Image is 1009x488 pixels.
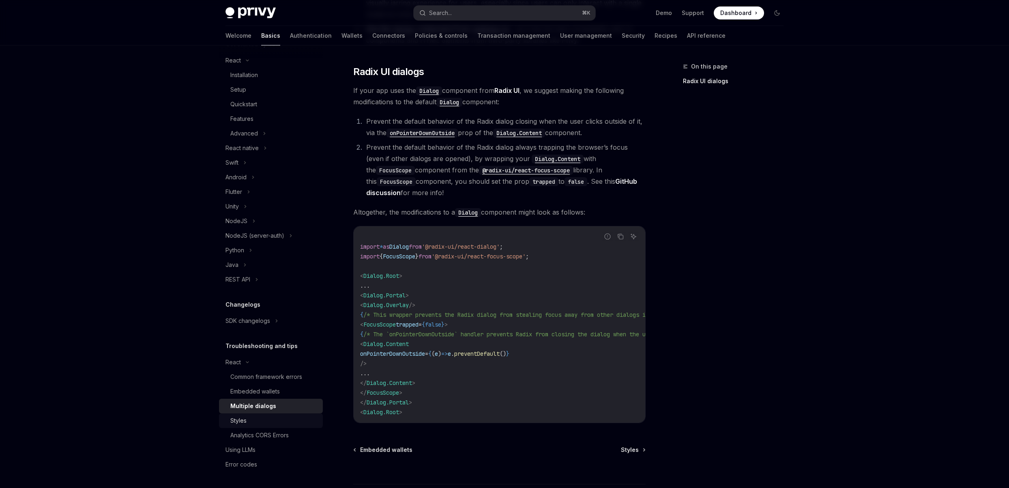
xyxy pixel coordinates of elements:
span: false [425,321,441,328]
span: </ [360,399,367,406]
div: Setup [230,85,246,95]
span: ... [360,370,370,377]
div: Error codes [225,460,257,469]
span: Styles [621,446,639,454]
span: ; [500,243,503,250]
a: Dialog.Content [530,155,584,163]
span: < [360,301,363,309]
span: ) [438,350,441,357]
span: Radix UI dialogs [353,65,424,78]
span: Dialog.Root [363,272,399,279]
button: Ask AI [628,231,639,242]
div: Advanced [230,129,258,138]
button: Toggle dark mode [771,6,784,19]
a: API reference [687,26,726,45]
span: > [399,389,402,396]
div: React native [225,143,259,153]
img: dark logo [225,7,276,19]
a: Connectors [372,26,405,45]
a: Setup [219,82,323,97]
div: Multiple dialogs [230,401,276,411]
a: Basics [261,26,280,45]
span: Dialog.Portal [367,399,409,406]
span: () [500,350,506,357]
span: > [412,379,415,387]
a: Embedded wallets [219,384,323,399]
div: Android [225,172,247,182]
span: ( [432,350,435,357]
span: Dashboard [720,9,751,17]
span: < [360,340,363,348]
span: ⌘ K [582,10,590,16]
a: Quickstart [219,97,323,112]
a: Installation [219,68,323,82]
a: Styles [621,446,645,454]
a: Welcome [225,26,251,45]
li: Prevent the default behavior of the Radix dialog always trapping the browser’s focus (even if oth... [364,142,646,198]
span: /* The `onPointerDownOutside` handler prevents Radix from closing the dialog when the user clicks... [363,331,717,338]
span: Dialog [389,243,409,250]
span: onPointerDownOutside [360,350,425,357]
a: Radix UI dialogs [683,75,790,88]
div: Installation [230,70,258,80]
span: > [409,399,412,406]
code: Dialog [436,98,462,107]
div: React [225,357,241,367]
span: /> [409,301,415,309]
span: from [409,243,422,250]
div: Quickstart [230,99,257,109]
a: Transaction management [477,26,550,45]
span: FocusScope [363,321,396,328]
span: > [399,408,402,416]
div: REST API [225,275,250,284]
a: Error codes [219,457,323,472]
div: Python [225,245,244,255]
div: Styles [230,416,247,426]
span: Dialog.Content [363,340,409,348]
a: Dashboard [714,6,764,19]
span: from [419,253,432,260]
span: { [360,331,363,338]
span: On this page [691,62,728,71]
div: Swift [225,158,238,168]
span: import [360,243,380,250]
a: Radix UI [494,86,520,95]
span: => [441,350,448,357]
a: Styles [219,413,323,428]
a: onPointerDownOutside [386,129,458,137]
span: Dialog.Root [363,408,399,416]
span: { [360,311,363,318]
span: = [419,321,422,328]
span: trapped [396,321,419,328]
a: Embedded wallets [354,446,412,454]
span: . [451,350,454,357]
strong: Radix UI [494,86,520,95]
div: Flutter [225,187,242,197]
a: Dialog [416,86,442,95]
span: } [415,253,419,260]
span: '@radix-ui/react-dialog' [422,243,500,250]
a: Using LLMs [219,443,323,457]
span: < [360,408,363,416]
code: Dialog [455,208,481,217]
a: Support [682,9,704,17]
span: < [360,272,363,279]
span: /> [360,360,367,367]
code: Dialog.Content [532,155,584,163]
span: } [506,350,509,357]
code: @radix-ui/react-focus-scope [479,166,573,175]
span: FocusScope [367,389,399,396]
a: Dialog [455,208,481,216]
a: @radix-ui/react-focus-scope [479,166,573,174]
div: Search... [429,8,452,18]
code: Dialog [416,86,442,95]
a: Authentication [290,26,332,45]
a: Demo [656,9,672,17]
code: FocusScope [377,177,416,186]
span: { [380,253,383,260]
span: import [360,253,380,260]
code: Dialog.Content [493,129,545,138]
a: Dialog [436,98,462,106]
div: Using LLMs [225,445,255,455]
